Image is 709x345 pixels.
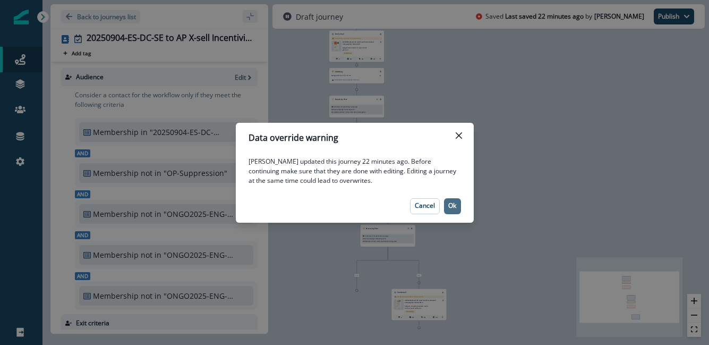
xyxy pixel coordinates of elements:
p: Ok [448,202,456,209]
p: [PERSON_NAME] updated this journey 22 minutes ago. Before continuing make sure that they are done... [249,157,461,186]
p: Data override warning [249,131,338,144]
p: Cancel [415,202,435,209]
button: Close [450,127,467,144]
button: Ok [444,198,461,214]
button: Cancel [410,198,440,214]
